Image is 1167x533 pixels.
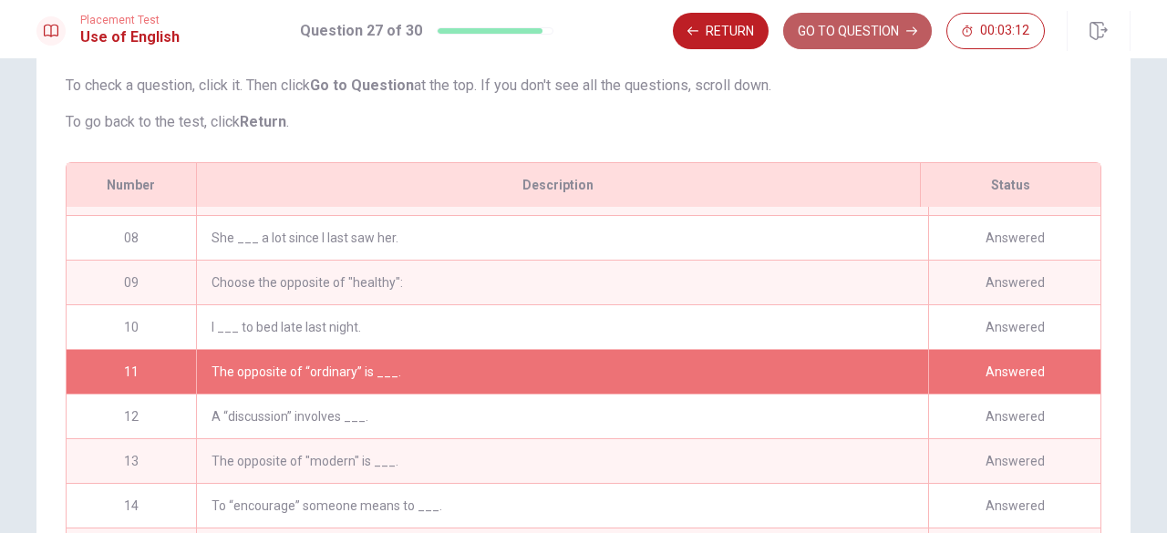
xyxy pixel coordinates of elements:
[67,350,196,394] div: 11
[928,439,1100,483] div: Answered
[66,75,1101,97] p: To check a question, click it. Then click at the top. If you don't see all the questions, scroll ...
[67,261,196,304] div: 09
[920,163,1100,207] div: Status
[80,14,180,26] span: Placement Test
[67,484,196,528] div: 14
[928,261,1100,304] div: Answered
[928,395,1100,438] div: Answered
[196,216,928,260] div: She ___ a lot since I last saw her.
[928,305,1100,349] div: Answered
[310,77,414,94] strong: Go to Question
[196,305,928,349] div: I ___ to bed late last night.
[67,163,196,207] div: Number
[946,13,1045,49] button: 00:03:12
[67,439,196,483] div: 13
[196,261,928,304] div: Choose the opposite of "healthy":
[240,113,286,130] strong: Return
[196,484,928,528] div: To “encourage” someone means to ___.
[196,350,928,394] div: The opposite of “ordinary” is ___.
[196,163,920,207] div: Description
[783,13,932,49] button: GO TO QUESTION
[67,395,196,438] div: 12
[80,26,180,48] h1: Use of English
[196,395,928,438] div: A “discussion” involves ___.
[980,24,1029,38] span: 00:03:12
[67,305,196,349] div: 10
[928,484,1100,528] div: Answered
[196,439,928,483] div: The opposite of "modern" is ___.
[928,216,1100,260] div: Answered
[67,216,196,260] div: 08
[673,13,769,49] button: Return
[928,350,1100,394] div: Answered
[300,20,422,42] h1: Question 27 of 30
[66,111,1101,133] p: To go back to the test, click .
